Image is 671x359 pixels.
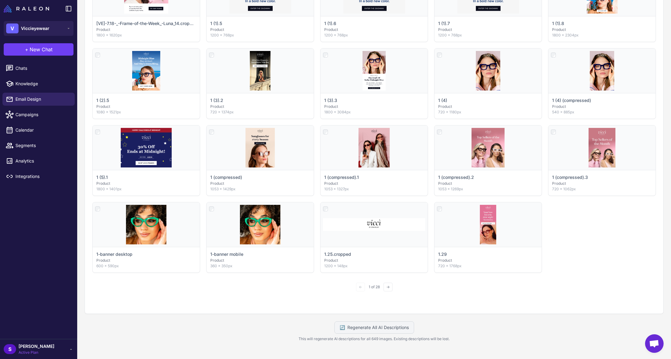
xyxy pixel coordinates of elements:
[96,20,196,27] p: [VE]-7.18-_-Frame-of-the-Week_-Luna_14.cropped
[21,25,49,32] span: Viccieyewear
[96,97,109,104] p: 1 (2).5
[96,174,108,181] p: 1 (5).1
[438,97,447,104] p: 1 (4)
[25,46,28,53] span: +
[552,109,652,115] p: 540 × 885px
[15,96,70,103] span: Email Design
[210,104,310,109] p: Product
[15,80,70,87] span: Knowledge
[324,174,359,181] p: 1 (compressed).1
[210,97,223,104] p: 1 (3).2
[2,62,75,75] a: Chats
[2,108,75,121] a: Campaigns
[324,27,424,32] p: Product
[324,97,337,104] p: 1 (3).3
[15,173,70,180] span: Integrations
[438,174,474,181] p: 1 (compressed).2
[384,283,392,291] button: →
[210,32,310,38] p: 1200 × 768px
[210,251,243,258] p: 1-banner mobile
[210,181,310,186] p: Product
[347,324,409,331] span: Regenerate All AI Descriptions
[324,32,424,38] p: 1200 × 768px
[96,32,196,38] p: 1800 × 1620px
[340,324,345,331] span: 🔄
[210,109,310,115] p: 720 × 1374px
[4,5,49,12] img: Raleon Logo
[96,27,196,32] p: Product
[96,263,196,269] p: 600 × 590px
[30,46,52,53] span: New Chat
[438,109,538,115] p: 720 × 1180px
[552,104,652,109] p: Product
[210,186,310,192] p: 1053 × 1429px
[210,174,242,181] p: 1 (compressed)
[324,251,351,258] p: 1.25.cropped
[19,343,54,350] span: [PERSON_NAME]
[2,77,75,90] a: Knowledge
[324,181,424,186] p: Product
[552,174,588,181] p: 1 (compressed).3
[210,27,310,32] p: Product
[2,170,75,183] a: Integrations
[19,350,54,355] span: Active Plan
[4,344,16,354] div: S
[552,97,591,104] p: 1 (4) (compressed)
[324,258,424,263] p: Product
[438,181,538,186] p: Product
[96,104,196,109] p: Product
[4,5,52,12] a: Raleon Logo
[438,20,450,27] p: 1 (1).7
[4,43,73,56] button: +New Chat
[438,186,538,192] p: 1053 × 1269px
[552,32,652,38] p: 1800 × 2304px
[15,111,70,118] span: Campaigns
[96,251,132,258] p: 1-banner desktop
[438,104,538,109] p: Product
[4,21,73,36] button: VViccieyewear
[324,186,424,192] p: 1053 × 1327px
[438,27,538,32] p: Product
[438,32,538,38] p: 1200 × 768px
[6,23,19,33] div: V
[85,336,664,342] p: This will regenerate AI descriptions for all 649 images. Existing descriptions will be lost.
[438,251,447,258] p: 1.29
[366,284,382,290] span: 1 of 28
[96,186,196,192] p: 1800 × 1401px
[552,20,564,27] p: 1 (1).8
[210,258,310,263] p: Product
[334,321,414,334] button: 🔄Regenerate All AI Descriptions
[552,27,652,32] p: Product
[324,20,336,27] p: 1 (1).6
[15,142,70,149] span: Segments
[15,158,70,164] span: Analytics
[96,109,196,115] p: 1080 × 1521px
[96,181,196,186] p: Product
[2,93,75,106] a: Email Design
[96,258,196,263] p: Product
[210,20,222,27] p: 1 (1).5
[210,263,310,269] p: 360 × 350px
[324,104,424,109] p: Product
[552,186,652,192] p: 720 × 1062px
[438,258,538,263] p: Product
[552,181,652,186] p: Product
[324,263,424,269] p: 1200 × 148px
[2,139,75,152] a: Segments
[356,283,365,291] button: ←
[2,124,75,137] a: Calendar
[2,154,75,167] a: Analytics
[15,65,70,72] span: Chats
[15,127,70,133] span: Calendar
[438,263,538,269] p: 720 × 1768px
[645,334,664,353] div: Open chat
[324,109,424,115] p: 1800 × 3084px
